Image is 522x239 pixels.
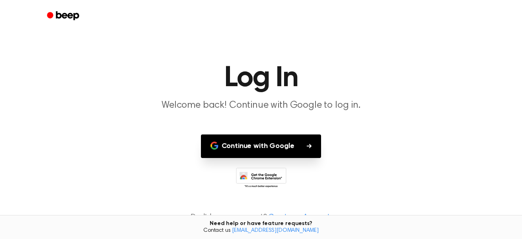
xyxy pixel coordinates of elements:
[201,134,321,158] button: Continue with Google
[232,228,319,233] a: [EMAIL_ADDRESS][DOMAIN_NAME]
[41,8,86,24] a: Beep
[10,212,512,223] p: Don't have an account?
[57,64,465,93] h1: Log In
[108,99,414,112] p: Welcome back! Continue with Google to log in.
[269,212,330,223] a: Create an Account
[5,227,517,235] span: Contact us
